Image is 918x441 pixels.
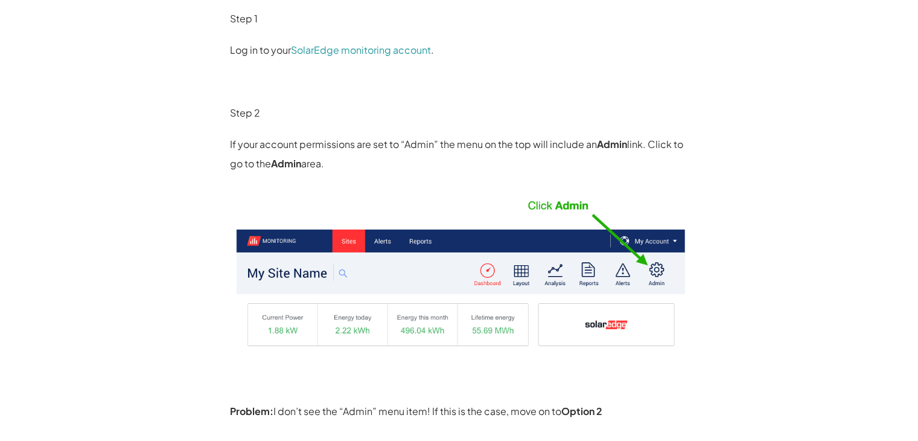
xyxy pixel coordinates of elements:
[230,9,689,28] p: Step 1
[230,405,273,417] strong: Problem:
[230,135,689,173] p: If your account permissions are set to “Admin” the menu on the top will include an link. Click to...
[291,43,431,56] a: SolarEdge monitoring account
[230,40,689,60] p: Log in to your .
[561,405,602,417] strong: Option 2
[230,103,689,123] p: Step 2
[597,138,627,150] strong: Admin
[271,157,301,170] strong: Admin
